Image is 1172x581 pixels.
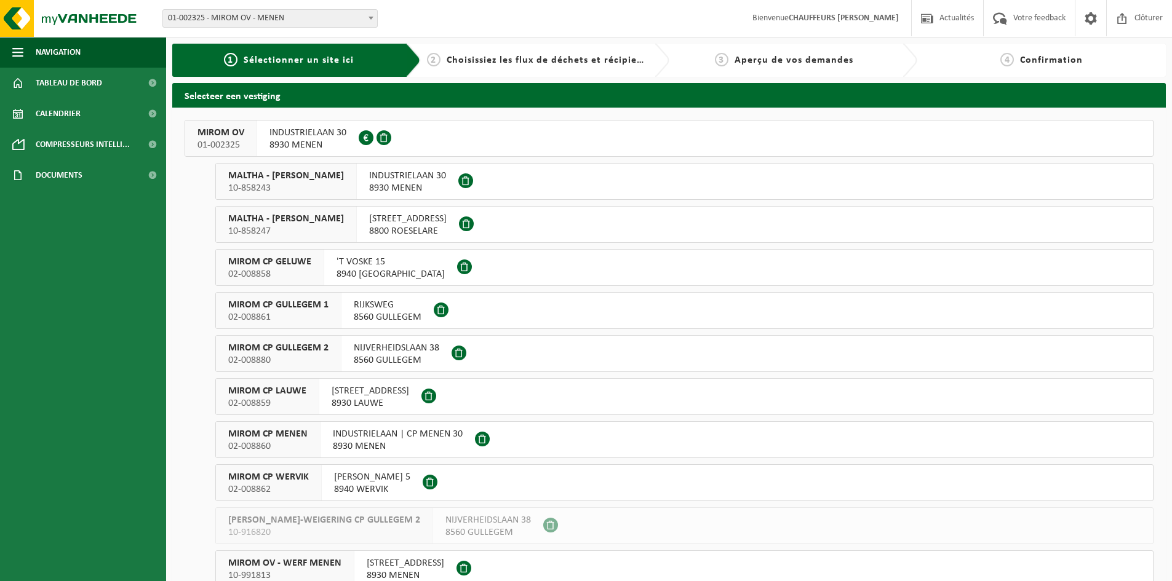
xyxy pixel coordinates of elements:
[215,464,1154,501] button: MIROM CP WERVIK 02-008862 [PERSON_NAME] 58940 WERVIK
[163,10,377,27] span: 01-002325 - MIROM OV - MENEN
[369,225,447,237] span: 8800 ROESELARE
[337,268,445,280] span: 8940 [GEOGRAPHIC_DATA]
[228,440,308,453] span: 02-008860
[228,256,311,268] span: MIROM CP GELUWE
[215,249,1154,286] button: MIROM CP GELUWE 02-008858 'T VOSKE 158940 [GEOGRAPHIC_DATA]
[228,182,344,194] span: 10-858243
[333,440,463,453] span: 8930 MENEN
[789,14,899,23] strong: CHAUFFEURS [PERSON_NAME]
[244,55,354,65] span: Sélectionner un site ici
[337,256,445,268] span: 'T VOSKE 15
[197,127,244,139] span: MIROM OV
[715,53,728,66] span: 3
[369,182,446,194] span: 8930 MENEN
[354,342,439,354] span: NIJVERHEIDSLAAN 38
[269,127,346,139] span: INDUSTRIELAAN 30
[445,514,531,526] span: NIJVERHEIDSLAAN 38
[334,471,410,483] span: [PERSON_NAME] 5
[228,354,329,366] span: 02-008880
[735,55,853,65] span: Aperçu de vos demandes
[228,385,306,397] span: MIROM CP LAUWE
[224,53,237,66] span: 1
[36,160,82,191] span: Documents
[228,225,344,237] span: 10-858247
[228,170,344,182] span: MALTHA - [PERSON_NAME]
[228,428,308,440] span: MIROM CP MENEN
[215,163,1154,200] button: MALTHA - [PERSON_NAME] 10-858243 INDUSTRIELAAN 308930 MENEN
[36,98,81,129] span: Calendrier
[215,421,1154,458] button: MIROM CP MENEN 02-008860 INDUSTRIELAAN | CP MENEN 308930 MENEN
[228,514,420,526] span: [PERSON_NAME]-WEIGERING CP GULLEGEM 2
[228,342,329,354] span: MIROM CP GULLEGEM 2
[228,471,309,483] span: MIROM CP WERVIK
[228,397,306,409] span: 02-008859
[215,292,1154,329] button: MIROM CP GULLEGEM 1 02-008861 RIJKSWEG8560 GULLEGEM
[228,557,341,569] span: MIROM OV - WERF MENEN
[1020,55,1083,65] span: Confirmation
[354,354,439,366] span: 8560 GULLEGEM
[445,526,531,539] span: 8560 GULLEGEM
[269,139,346,151] span: 8930 MENEN
[427,53,440,66] span: 2
[172,83,1166,107] h2: Selecteer een vestiging
[185,120,1154,157] button: MIROM OV 01-002325 INDUSTRIELAAN 308930 MENEN
[332,385,409,397] span: [STREET_ADDRESS]
[1000,53,1014,66] span: 4
[369,170,446,182] span: INDUSTRIELAAN 30
[36,37,81,68] span: Navigation
[334,483,410,496] span: 8940 WERVIK
[333,428,463,440] span: INDUSTRIELAAN | CP MENEN 30
[354,299,421,311] span: RIJKSWEG
[332,397,409,409] span: 8930 LAUWE
[228,526,420,539] span: 10-916820
[228,299,329,311] span: MIROM CP GULLEGEM 1
[369,213,447,225] span: [STREET_ADDRESS]
[447,55,652,65] span: Choisissiez les flux de déchets et récipients
[228,213,344,225] span: MALTHA - [PERSON_NAME]
[367,557,444,569] span: [STREET_ADDRESS]
[162,9,378,28] span: 01-002325 - MIROM OV - MENEN
[228,268,311,280] span: 02-008858
[228,311,329,323] span: 02-008861
[215,335,1154,372] button: MIROM CP GULLEGEM 2 02-008880 NIJVERHEIDSLAAN 388560 GULLEGEM
[197,139,244,151] span: 01-002325
[215,378,1154,415] button: MIROM CP LAUWE 02-008859 [STREET_ADDRESS]8930 LAUWE
[354,311,421,323] span: 8560 GULLEGEM
[36,68,102,98] span: Tableau de bord
[215,206,1154,243] button: MALTHA - [PERSON_NAME] 10-858247 [STREET_ADDRESS]8800 ROESELARE
[36,129,130,160] span: Compresseurs intelli...
[228,483,309,496] span: 02-008862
